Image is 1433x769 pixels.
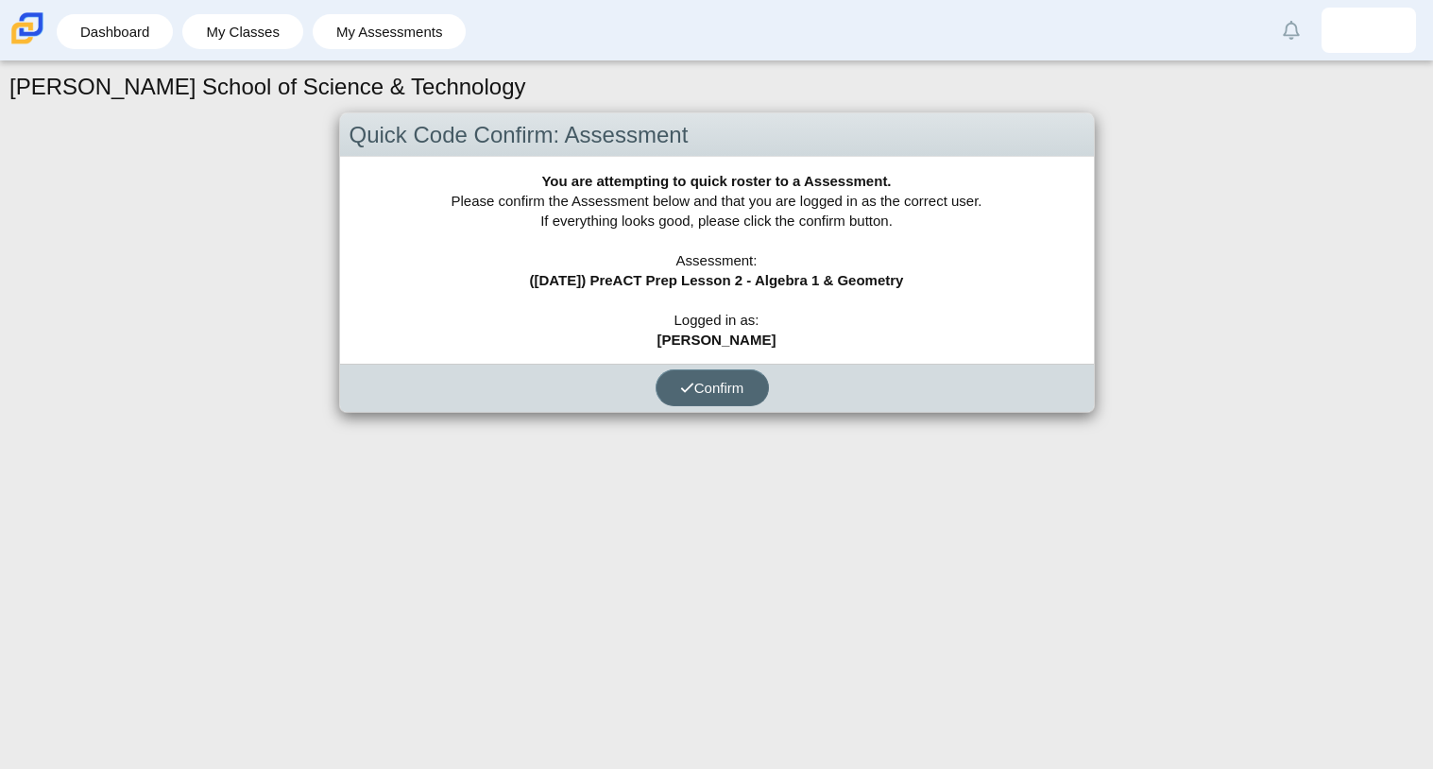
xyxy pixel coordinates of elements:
[8,9,47,48] img: Carmen School of Science & Technology
[530,272,904,288] b: ([DATE]) PreACT Prep Lesson 2 - Algebra 1 & Geometry
[340,157,1094,364] div: Please confirm the Assessment below and that you are logged in as the correct user. If everything...
[1271,9,1312,51] a: Alerts
[1322,8,1416,53] a: alberto.alvarezrey.QxhlYU
[66,14,163,49] a: Dashboard
[680,380,744,396] span: Confirm
[1354,15,1384,45] img: alberto.alvarezrey.QxhlYU
[657,332,776,348] b: [PERSON_NAME]
[541,173,891,189] b: You are attempting to quick roster to a Assessment.
[656,369,769,406] button: Confirm
[9,71,526,103] h1: [PERSON_NAME] School of Science & Technology
[340,113,1094,158] div: Quick Code Confirm: Assessment
[192,14,294,49] a: My Classes
[322,14,457,49] a: My Assessments
[8,35,47,51] a: Carmen School of Science & Technology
